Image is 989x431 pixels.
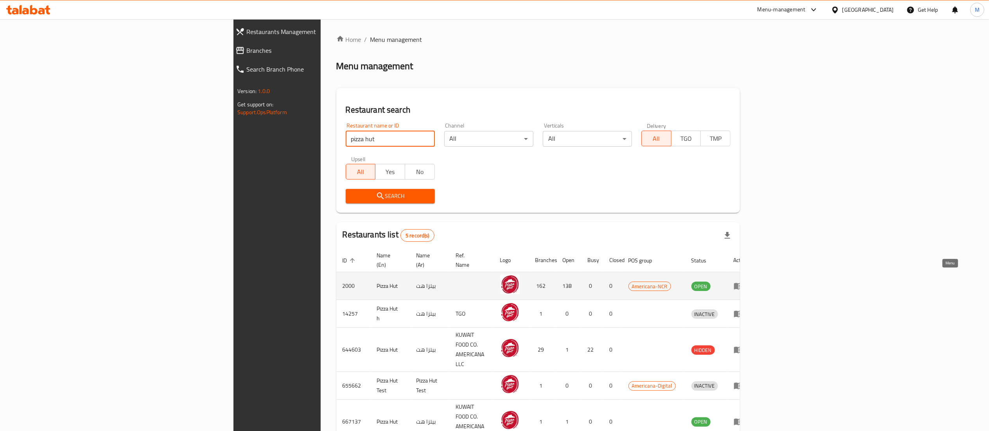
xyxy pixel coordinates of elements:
button: All [346,164,376,180]
td: 0 [556,300,582,328]
nav: breadcrumb [336,35,740,44]
div: Menu [734,309,748,318]
td: KUWAIT FOOD CO. AMERICANA LLC [450,328,494,372]
div: Menu [734,381,748,390]
h2: Menu management [336,60,413,72]
img: Pizza Hut h [500,302,520,322]
span: TGO [675,133,698,144]
button: TMP [700,131,731,146]
th: Closed [603,248,622,272]
td: 0 [603,328,622,372]
img: Pizza Hut [500,275,520,294]
img: Pizza Hut Test [500,374,520,394]
div: OPEN [691,417,711,427]
button: Search [346,189,435,203]
span: ID [343,256,357,265]
td: 0 [603,300,622,328]
span: Branches [246,46,392,55]
th: Busy [582,248,603,272]
td: Pizza Hut Test [410,372,450,400]
input: Search for restaurant name or ID.. [346,131,435,147]
span: 5 record(s) [401,232,434,239]
img: Pizza Hut [500,410,520,430]
th: Branches [529,248,556,272]
span: Americana-NCR [629,282,671,291]
th: Open [556,248,582,272]
span: M [975,5,980,14]
span: Search [352,191,429,201]
span: Version: [237,86,257,96]
th: Logo [494,248,529,272]
span: Name (Ar) [416,251,440,269]
span: OPEN [691,282,711,291]
td: 162 [529,272,556,300]
span: Search Branch Phone [246,65,392,74]
td: 1 [556,328,582,372]
div: All [444,131,533,147]
div: Export file [718,226,737,245]
td: 0 [603,272,622,300]
th: Action [727,248,754,272]
span: INACTIVE [691,381,718,390]
td: بيتزا هت [410,328,450,372]
span: OPEN [691,417,711,426]
div: INACTIVE [691,381,718,391]
td: 0 [582,372,603,400]
a: Search Branch Phone [229,60,398,79]
td: بيتزا هت [410,300,450,328]
span: Yes [379,166,402,178]
label: Delivery [647,123,666,128]
div: Menu-management [757,5,806,14]
h2: Restaurants list [343,229,434,242]
span: Status [691,256,717,265]
button: TGO [671,131,701,146]
td: بيتزا هت [410,272,450,300]
div: All [543,131,632,147]
td: 0 [603,372,622,400]
span: Get support on: [237,99,273,110]
img: Pizza Hut [500,338,520,358]
span: INACTIVE [691,310,718,319]
span: HIDDEN [691,346,715,355]
div: [GEOGRAPHIC_DATA] [842,5,894,14]
h2: Restaurant search [346,104,731,116]
button: All [641,131,671,146]
span: Name (En) [377,251,401,269]
span: TMP [704,133,727,144]
span: All [349,166,373,178]
div: HIDDEN [691,345,715,355]
td: 0 [556,372,582,400]
td: 0 [582,272,603,300]
td: 22 [582,328,603,372]
span: All [645,133,668,144]
span: Ref. Name [456,251,485,269]
td: 29 [529,328,556,372]
span: POS group [628,256,662,265]
span: Restaurants Management [246,27,392,36]
td: 1 [529,372,556,400]
td: 138 [556,272,582,300]
button: No [405,164,435,180]
a: Restaurants Management [229,22,398,41]
td: 0 [582,300,603,328]
button: Yes [375,164,405,180]
div: Total records count [400,229,434,242]
div: INACTIVE [691,309,718,319]
td: TGO [450,300,494,328]
a: Support.OpsPlatform [237,107,287,117]
label: Upsell [351,156,366,162]
div: Menu [734,345,748,354]
td: 1 [529,300,556,328]
div: Menu [734,417,748,426]
span: Americana-Digital [629,381,675,390]
a: Branches [229,41,398,60]
span: 1.0.0 [258,86,270,96]
span: No [408,166,432,178]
